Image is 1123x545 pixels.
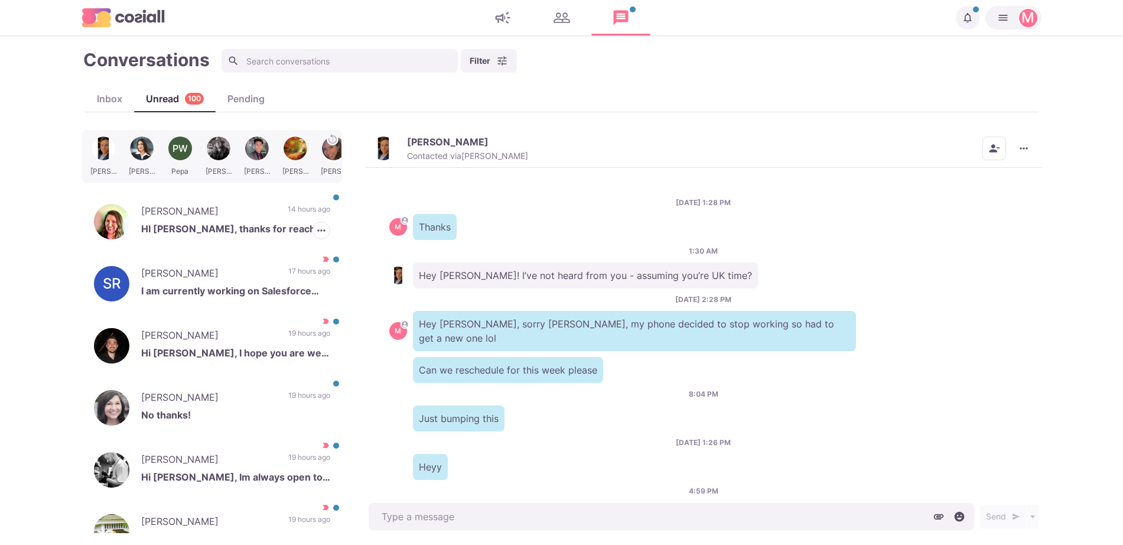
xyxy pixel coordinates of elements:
[980,505,1026,528] button: Send
[141,346,330,364] p: Hi [PERSON_NAME], I hope you are well too. Yes, I'd be interested in seeing what other opportunit...
[288,328,330,346] p: 19 hours ago
[141,514,276,532] p: [PERSON_NAME]
[930,508,948,525] button: Attach files
[94,452,129,488] img: Alexander Nicholl
[395,327,401,335] div: Martin
[372,137,395,160] img: Tyler Schrader
[134,92,216,106] div: Unread
[288,204,330,222] p: 14 hours ago
[985,6,1041,30] button: Martin
[407,136,489,148] p: [PERSON_NAME]
[389,267,407,284] img: Tyler Schrader
[956,6,979,30] button: Notifications
[395,223,401,231] div: Martin
[141,470,330,488] p: Hi [PERSON_NAME], Im always open to offers. What do you have in mind
[141,408,330,426] p: No thanks!
[288,514,330,532] p: 19 hours ago
[83,49,210,70] h1: Conversations
[141,390,276,408] p: [PERSON_NAME]
[413,357,603,383] p: Can we reschedule for this week please
[413,311,856,351] p: Hey [PERSON_NAME], sorry [PERSON_NAME], my phone decided to stop working so had to get a new one lol
[413,454,448,480] p: Heyy
[372,136,528,161] button: Tyler Schrader[PERSON_NAME]Contacted via[PERSON_NAME]
[401,321,408,327] svg: avatar
[94,204,129,239] img: Katie Copenhaver
[82,8,165,27] img: logo
[689,389,718,400] p: 8:04 PM
[689,246,718,257] p: 1:30 AM
[689,486,718,497] p: 4:59 PM
[141,204,276,222] p: [PERSON_NAME]
[222,49,458,73] input: Search conversations
[288,452,330,470] p: 19 hours ago
[288,390,330,408] p: 19 hours ago
[461,49,517,73] button: Filter
[141,222,330,239] p: HI [PERSON_NAME], thanks for reaching out but not at this time.
[141,284,330,301] p: I am currently working on Salesforce developer, salesforce Architect, Devops ,Program Manager, Pr...
[1021,11,1034,25] div: Martin
[407,151,528,161] p: Contacted via [PERSON_NAME]
[94,390,129,426] img: Gina Volpe
[675,294,731,305] p: [DATE] 2:28 PM
[216,92,276,106] div: Pending
[288,266,330,284] p: 17 hours ago
[103,277,121,291] div: Sam R
[1012,137,1036,160] button: More menu
[676,437,731,448] p: [DATE] 1:26 PM
[413,262,758,288] p: Hey [PERSON_NAME]! I’ve not heard from you - assuming you’re UK time?
[413,405,504,432] p: Just bumping this
[676,197,731,208] p: [DATE] 1:28 PM
[951,508,968,525] button: Select emoji
[188,93,201,105] p: 100
[94,328,129,364] img: Mike Petramale
[401,217,408,223] svg: avatar
[141,328,276,346] p: [PERSON_NAME]
[85,92,134,106] div: Inbox
[141,266,276,284] p: [PERSON_NAME]
[982,137,1006,160] button: Remove from contacts
[141,452,276,470] p: [PERSON_NAME]
[413,214,457,240] p: Thanks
